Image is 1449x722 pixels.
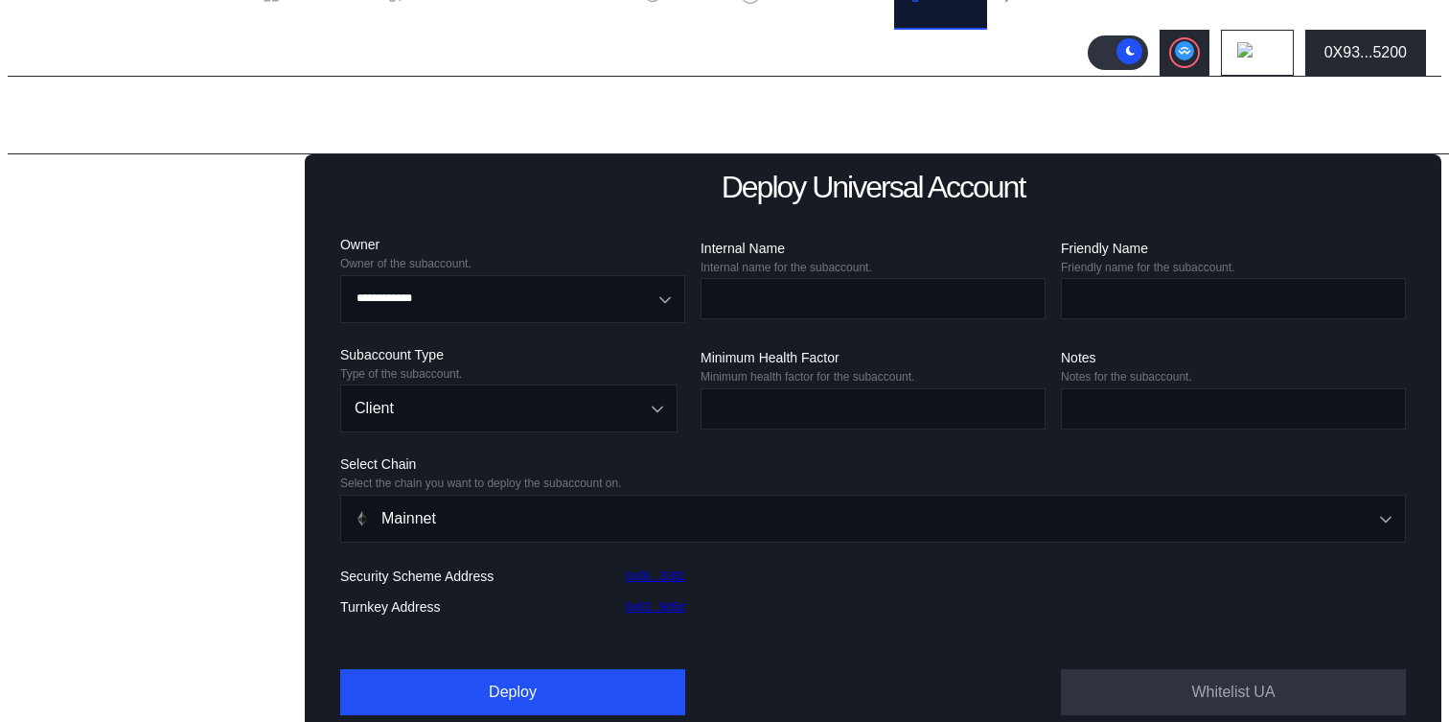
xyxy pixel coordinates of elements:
[340,257,685,270] div: Owner of the subaccount.
[355,511,370,526] img: chain-logo
[34,210,123,227] div: Subaccounts
[27,435,299,462] div: Set Loan Fees
[46,296,268,337] div: Deploy Existing Universal Subaccount
[701,261,1046,274] div: Internal name for the subaccount.
[701,370,1046,384] div: Minimum health factor for the subaccount.
[340,455,1406,473] div: Select Chain
[1061,669,1406,715] button: Whitelist UA
[1237,42,1258,63] img: chain logo
[34,472,99,489] div: Collateral
[27,372,299,399] div: Withdraw to Lender
[355,510,1277,527] div: Mainnet
[46,267,268,290] div: Deploy Universal Subaccount
[1061,370,1406,384] div: Notes for the subaccount.
[722,170,1025,205] div: Deploy Universal Account
[34,346,76,363] div: Loans
[34,178,130,196] div: Lending Pools
[625,600,685,614] a: 0x63...9d5d
[340,477,1406,490] div: Select the chain you want to deploy the subaccount on.
[340,598,441,616] div: Turnkey Address
[340,495,1406,543] button: Open menu
[340,346,685,363] div: Subaccount Type
[1305,30,1426,76] button: 0X93...5200
[340,367,685,381] div: Type of the subaccount.
[46,237,268,260] div: Deploy Existing Subaccount
[340,568,494,585] div: Security Scheme Address
[1061,349,1406,366] div: Notes
[625,570,685,583] a: 0x06...3382
[23,98,171,133] div: Admin Page
[1061,261,1406,274] div: Friendly name for the subaccount.
[340,669,685,715] button: Deploy
[34,503,158,521] div: Balance Collateral
[1324,44,1407,61] div: 0X93...5200
[340,236,685,253] div: Owner
[1221,30,1294,76] button: chain logo
[1061,240,1406,257] div: Friendly Name
[340,384,678,432] button: Open menu
[355,400,630,417] div: Client
[27,404,299,431] div: Set Withdrawal
[701,349,1046,366] div: Minimum Health Factor
[340,275,685,323] button: Open menu
[701,240,1046,257] div: Internal Name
